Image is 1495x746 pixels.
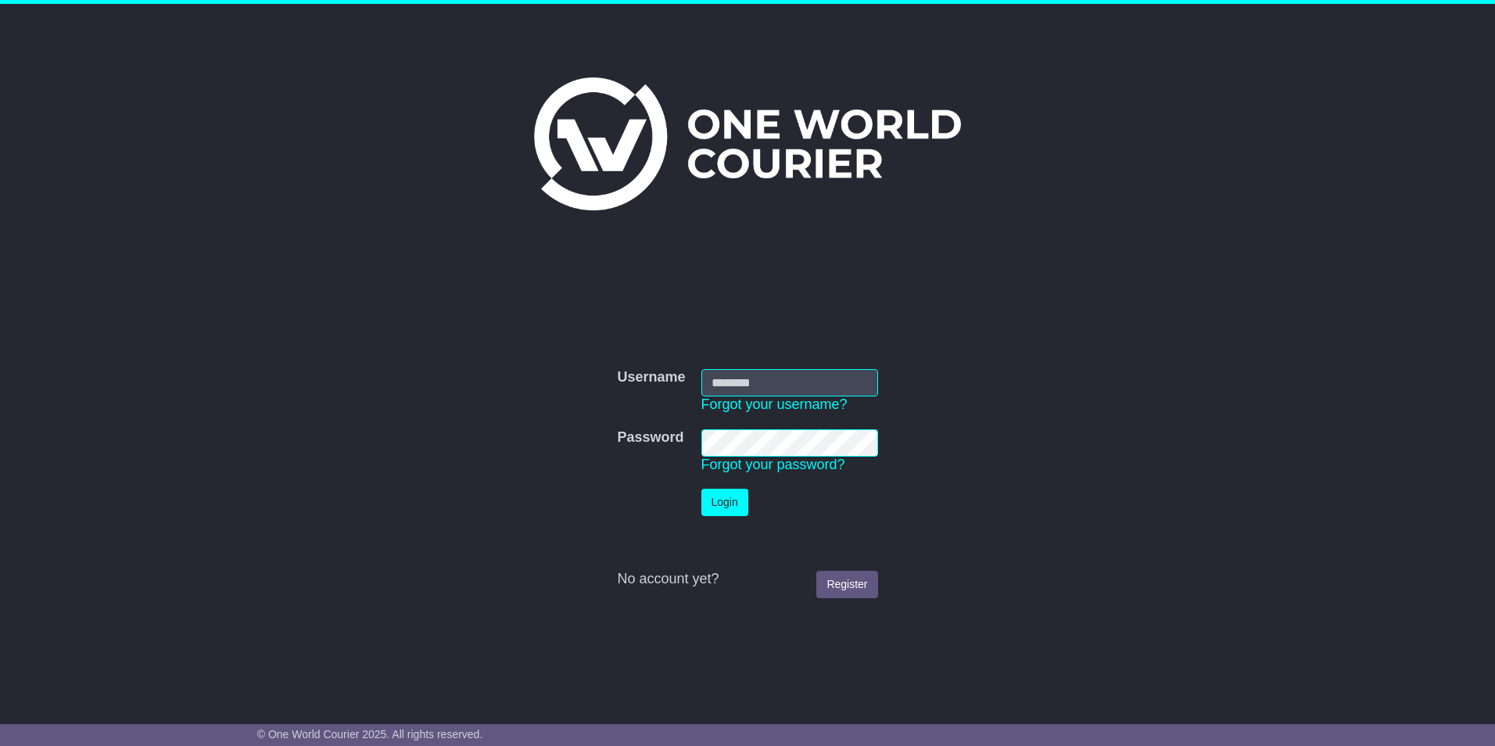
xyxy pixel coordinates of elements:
img: One World [534,77,961,210]
button: Login [701,489,748,516]
a: Register [816,571,877,598]
a: Forgot your password? [701,457,845,472]
div: No account yet? [617,571,877,588]
label: Username [617,369,685,386]
label: Password [617,429,683,447]
a: Forgot your username? [701,396,848,412]
span: © One World Courier 2025. All rights reserved. [257,728,483,741]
